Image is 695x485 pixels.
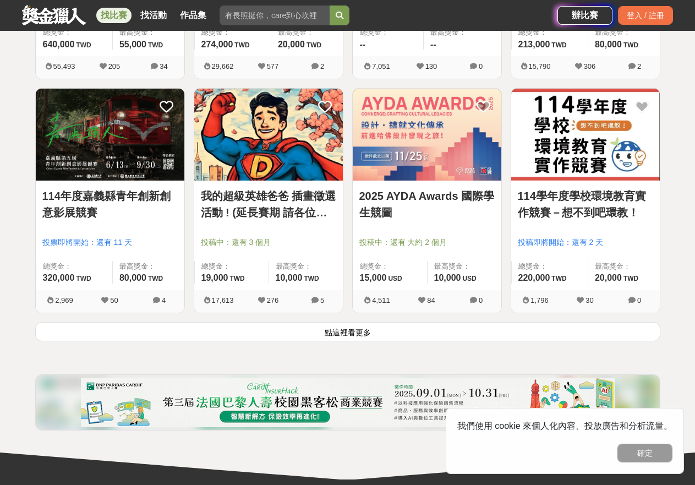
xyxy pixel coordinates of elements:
[76,275,91,282] span: TWD
[160,62,167,70] span: 34
[595,40,622,49] span: 80,000
[42,237,178,248] span: 投票即將開始：還有 11 天
[623,41,638,49] span: TWD
[511,89,660,181] img: Cover Image
[201,188,336,221] a: 我的超級英雄爸爸 插畫徵選活動 ! (延長賽期 請各位踴躍參與)
[551,41,566,49] span: TWD
[595,261,653,272] span: 最高獎金：
[551,275,566,282] span: TWD
[617,444,672,462] button: 確定
[176,8,211,23] a: 作品集
[430,40,436,49] span: --
[462,275,476,282] span: USD
[119,273,146,282] span: 80,000
[278,40,305,49] span: 20,000
[212,296,234,304] span: 17,613
[43,27,106,38] span: 總獎金：
[518,261,581,272] span: 總獎金：
[119,261,178,272] span: 最高獎金：
[148,275,163,282] span: TWD
[518,188,653,221] a: 114學年度學校環境教育實作競賽－想不到吧環教！
[372,296,390,304] span: 4,511
[518,27,581,38] span: 總獎金：
[43,273,75,282] span: 320,000
[108,62,121,70] span: 205
[434,273,461,282] span: 10,000
[623,275,638,282] span: TWD
[110,296,118,304] span: 50
[585,296,593,304] span: 30
[557,6,612,25] a: 辦比賽
[320,296,324,304] span: 5
[43,40,75,49] span: 640,000
[360,40,366,49] span: --
[430,27,495,38] span: 最高獎金：
[194,89,343,181] img: Cover Image
[307,41,321,49] span: TWD
[119,27,178,38] span: 最高獎金：
[425,62,437,70] span: 130
[76,41,91,49] span: TWD
[136,8,171,23] a: 找活動
[434,261,495,272] span: 最高獎金：
[220,6,330,25] input: 有長照挺你，care到心坎裡！青春出手，拍出照顧 影音徵件活動
[637,296,641,304] span: 0
[81,378,615,427] img: c5de0e1a-e514-4d63-bbd2-29f80b956702.png
[479,62,483,70] span: 0
[388,275,402,282] span: USD
[276,273,303,282] span: 10,000
[35,322,660,341] button: 點這裡看更多
[53,62,75,70] span: 55,493
[320,62,324,70] span: 2
[201,261,262,272] span: 總獎金：
[427,296,435,304] span: 84
[359,188,495,221] a: 2025 AYDA Awards 國際學生競圖
[457,421,672,430] span: 我們使用 cookie 來個人化內容、投放廣告和分析流量。
[360,273,387,282] span: 15,000
[96,8,132,23] a: 找比賽
[359,237,495,248] span: 投稿中：還有 大約 2 個月
[42,188,178,221] a: 114年度嘉義縣青年創新創意影展競賽
[618,6,673,25] div: 登入 / 註冊
[201,40,233,49] span: 274,000
[637,62,641,70] span: 2
[584,62,596,70] span: 306
[229,275,244,282] span: TWD
[276,261,336,272] span: 最高獎金：
[304,275,319,282] span: TWD
[212,62,234,70] span: 29,662
[148,41,163,49] span: TWD
[201,273,228,282] span: 19,000
[267,296,279,304] span: 276
[518,40,550,49] span: 213,000
[201,237,336,248] span: 投稿中：還有 3 個月
[372,62,390,70] span: 7,051
[234,41,249,49] span: TWD
[36,89,184,181] img: Cover Image
[55,296,73,304] span: 2,969
[529,62,551,70] span: 15,790
[360,27,417,38] span: 總獎金：
[267,62,279,70] span: 577
[595,27,653,38] span: 最高獎金：
[353,89,501,181] img: Cover Image
[530,296,549,304] span: 1,796
[595,273,622,282] span: 20,000
[518,273,550,282] span: 220,000
[201,27,264,38] span: 總獎金：
[43,261,106,272] span: 總獎金：
[479,296,483,304] span: 0
[360,261,420,272] span: 總獎金：
[278,27,336,38] span: 最高獎金：
[119,40,146,49] span: 55,000
[518,237,653,248] span: 投稿即將開始：還有 2 天
[162,296,166,304] span: 4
